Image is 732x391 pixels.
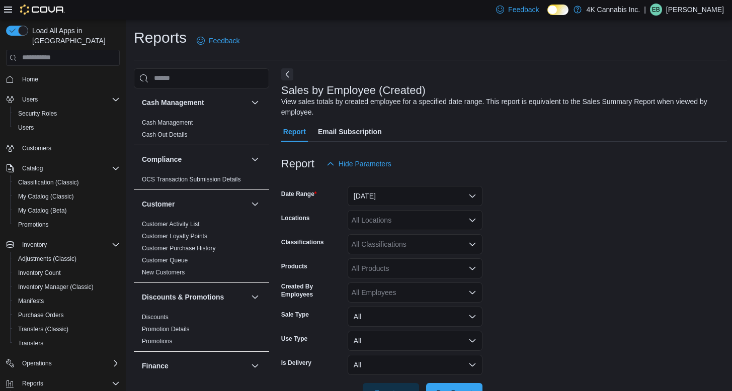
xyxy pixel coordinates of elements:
div: View sales totals by created employee for a specified date range. This report is equivalent to th... [281,96,722,118]
a: Customers [18,142,55,154]
button: Classification (Classic) [10,175,124,189]
button: Discounts & Promotions [249,291,261,303]
button: Finance [249,360,261,372]
span: Users [22,95,38,104]
span: Operations [22,359,52,367]
input: Dark Mode [547,5,568,15]
button: My Catalog (Beta) [10,204,124,218]
label: Locations [281,214,310,222]
span: Operations [18,357,120,369]
a: My Catalog (Classic) [14,190,78,203]
span: Manifests [14,295,120,307]
button: [DATE] [348,186,482,206]
h3: Customer [142,199,175,209]
button: Transfers [10,336,124,350]
a: Home [18,73,42,85]
span: My Catalog (Classic) [14,190,120,203]
a: Security Roles [14,108,61,120]
button: Customer [249,198,261,210]
button: Discounts & Promotions [142,292,247,302]
span: Promotions [14,219,120,231]
button: All [348,331,482,351]
button: Users [10,121,124,135]
button: Catalog [18,162,47,174]
button: Transfers (Classic) [10,322,124,336]
label: Products [281,262,307,270]
button: Inventory Count [10,266,124,280]
button: Next [281,68,293,80]
button: All [348,307,482,327]
span: Adjustments (Classic) [14,253,120,265]
label: Use Type [281,335,307,343]
h3: Discounts & Promotions [142,292,224,302]
a: Transfers [14,337,47,349]
span: Email Subscription [318,122,382,142]
label: Classifications [281,238,324,246]
button: Catalog [2,161,124,175]
button: Hide Parameters [322,154,395,174]
button: Inventory [18,239,51,251]
span: Home [22,75,38,83]
span: My Catalog (Beta) [14,205,120,217]
span: Customer Loyalty Points [142,232,207,240]
span: Cash Management [142,119,193,127]
span: Transfers (Classic) [14,323,120,335]
span: Customers [22,144,51,152]
span: Security Roles [14,108,120,120]
a: Discounts [142,314,169,321]
span: Transfers (Classic) [18,325,68,333]
a: Inventory Manager (Classic) [14,281,98,293]
span: Security Roles [18,110,57,118]
button: Home [2,72,124,86]
span: Catalog [18,162,120,174]
button: Inventory Manager (Classic) [10,280,124,294]
span: Feedback [508,5,539,15]
span: Home [18,73,120,85]
a: Adjustments (Classic) [14,253,80,265]
span: Discounts [142,313,169,321]
div: Customer [134,218,269,282]
a: Promotion Details [142,326,190,333]
span: Inventory [18,239,120,251]
a: Transfers (Classic) [14,323,72,335]
button: Open list of options [468,240,476,248]
h3: Cash Management [142,97,204,108]
a: Customer Queue [142,257,188,264]
span: Customers [18,142,120,154]
span: Inventory Manager (Classic) [18,283,94,291]
span: Inventory Manager (Classic) [14,281,120,293]
span: Transfers [18,339,43,347]
label: Created By Employees [281,282,344,299]
span: Users [14,122,120,134]
a: Customer Purchase History [142,245,216,252]
a: Manifests [14,295,48,307]
h3: Finance [142,361,169,371]
span: EB [652,4,660,16]
button: Users [2,92,124,107]
span: Inventory Count [14,267,120,279]
span: Promotion Details [142,325,190,333]
a: Cash Management [142,119,193,126]
span: Classification (Classic) [14,176,120,188]
button: Adjustments (Classic) [10,252,124,266]
span: Dark Mode [547,15,548,16]
span: Classification (Classic) [18,178,79,186]
button: Inventory [2,238,124,252]
a: Users [14,122,38,134]
button: Reports [18,377,47,389]
a: Customer Loyalty Points [142,233,207,240]
button: Cash Management [249,96,261,109]
div: Compliance [134,173,269,189]
span: Manifests [18,297,44,305]
div: Discounts & Promotions [134,311,269,351]
span: Customer Purchase History [142,244,216,252]
span: Purchase Orders [14,309,120,321]
button: Compliance [249,153,261,165]
button: Operations [18,357,56,369]
h1: Reports [134,28,187,48]
span: Report [283,122,306,142]
h3: Compliance [142,154,182,164]
img: Cova [20,5,65,15]
span: My Catalog (Beta) [18,207,67,215]
span: Users [18,93,120,106]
